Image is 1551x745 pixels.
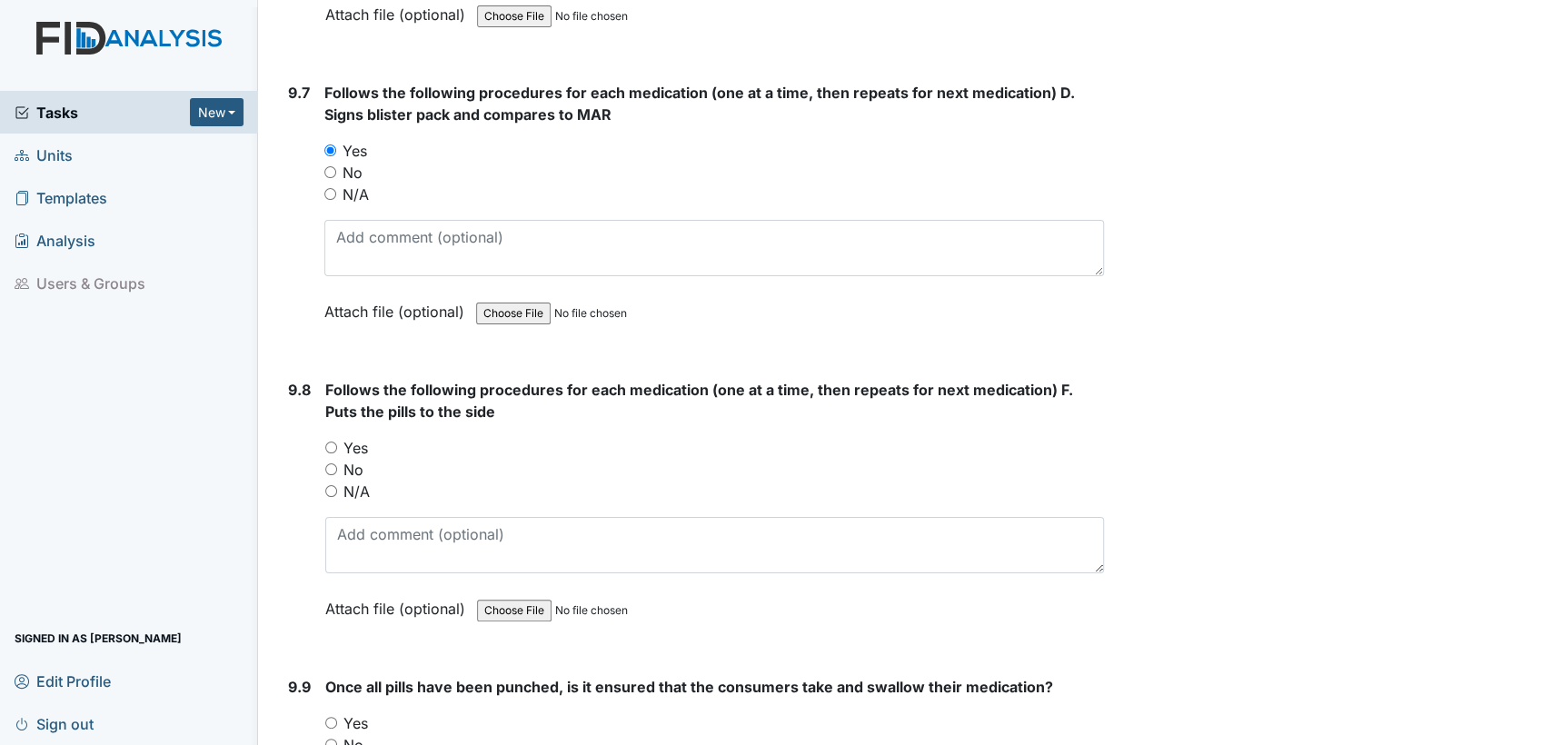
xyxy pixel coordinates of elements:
span: Follows the following procedures for each medication (one at a time, then repeats for next medica... [324,84,1075,124]
input: Yes [324,144,336,156]
input: N/A [324,188,336,200]
label: Yes [343,712,368,734]
input: Yes [325,717,337,729]
input: N/A [325,485,337,497]
label: 9.8 [288,379,311,401]
button: New [190,98,244,126]
label: Attach file (optional) [325,588,472,620]
span: Once all pills have been punched, is it ensured that the consumers take and swallow their medicat... [325,678,1053,696]
label: 9.9 [288,676,311,698]
label: No [343,162,363,184]
input: No [325,463,337,475]
label: Yes [343,140,367,162]
label: Yes [343,437,368,459]
label: N/A [343,184,369,205]
span: Follows the following procedures for each medication (one at a time, then repeats for next medica... [325,381,1073,421]
span: Sign out [15,710,94,738]
span: Units [15,141,73,169]
span: Signed in as [PERSON_NAME] [15,624,182,652]
span: Analysis [15,226,95,254]
label: N/A [343,481,370,502]
label: 9.7 [288,82,310,104]
label: Attach file (optional) [324,291,472,323]
span: Templates [15,184,107,212]
input: No [324,166,336,178]
input: Yes [325,442,337,453]
label: No [343,459,363,481]
a: Tasks [15,102,190,124]
span: Edit Profile [15,667,111,695]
